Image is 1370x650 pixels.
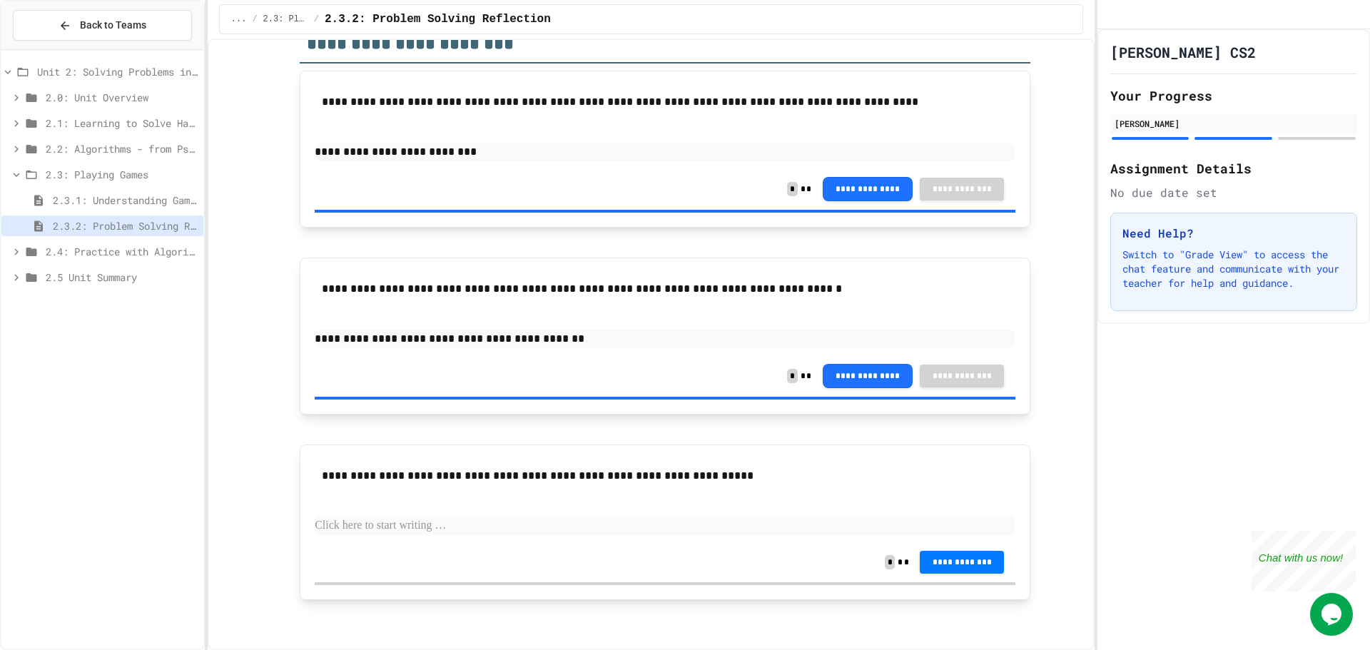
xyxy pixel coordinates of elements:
span: 2.3: Playing Games [263,14,308,25]
span: 2.0: Unit Overview [46,90,198,105]
iframe: chat widget [1310,593,1356,636]
span: 2.3.2: Problem Solving Reflection [53,218,198,233]
h2: Assignment Details [1110,158,1357,178]
span: / [252,14,257,25]
h3: Need Help? [1122,225,1345,242]
span: 2.1: Learning to Solve Hard Problems [46,116,198,131]
div: [PERSON_NAME] [1115,117,1353,130]
span: ... [231,14,247,25]
div: No due date set [1110,184,1357,201]
h1: [PERSON_NAME] CS2 [1110,42,1256,62]
span: Back to Teams [80,18,146,33]
span: 2.3: Playing Games [46,167,198,182]
iframe: chat widget [1252,531,1356,591]
span: 2.4: Practice with Algorithms [46,244,198,259]
span: / [314,14,319,25]
h2: Your Progress [1110,86,1357,106]
p: Switch to "Grade View" to access the chat feature and communicate with your teacher for help and ... [1122,248,1345,290]
span: Unit 2: Solving Problems in Computer Science [37,64,198,79]
span: 2.3.1: Understanding Games with Flowcharts [53,193,198,208]
span: 2.3.2: Problem Solving Reflection [325,11,551,28]
span: 2.2: Algorithms - from Pseudocode to Flowcharts [46,141,198,156]
span: 2.5 Unit Summary [46,270,198,285]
